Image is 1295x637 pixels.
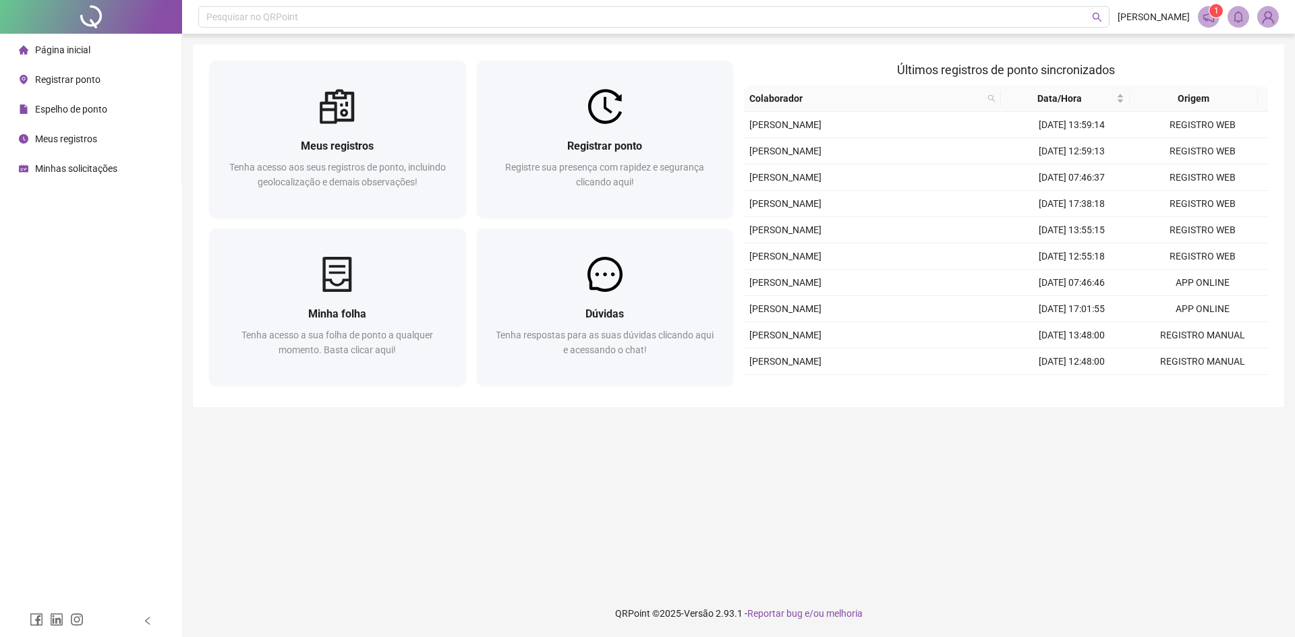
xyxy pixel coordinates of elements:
[749,91,982,106] span: Colaborador
[1006,112,1137,138] td: [DATE] 13:59:14
[1203,11,1215,23] span: notification
[1130,86,1259,112] th: Origem
[1118,9,1190,24] span: [PERSON_NAME]
[19,104,28,114] span: file
[35,44,90,55] span: Página inicial
[1006,91,1114,106] span: Data/Hora
[19,164,28,173] span: schedule
[749,146,822,156] span: [PERSON_NAME]
[1006,164,1137,191] td: [DATE] 07:46:37
[1137,112,1268,138] td: REGISTRO WEB
[585,307,624,320] span: Dúvidas
[1092,12,1102,22] span: search
[1137,217,1268,243] td: REGISTRO WEB
[1137,243,1268,270] td: REGISTRO WEB
[749,172,822,183] span: [PERSON_NAME]
[1137,164,1268,191] td: REGISTRO WEB
[749,303,822,314] span: [PERSON_NAME]
[1137,348,1268,375] td: REGISTRO MANUAL
[19,75,28,84] span: environment
[749,277,822,288] span: [PERSON_NAME]
[1137,270,1268,296] td: APP ONLINE
[749,251,822,262] span: [PERSON_NAME]
[567,140,642,152] span: Registrar ponto
[35,104,107,115] span: Espelho de ponto
[1258,7,1278,27] img: 87287
[1006,322,1137,348] td: [DATE] 13:48:00
[30,613,43,626] span: facebook
[229,162,446,187] span: Tenha acesso aos seus registros de ponto, incluindo geolocalização e demais observações!
[1137,322,1268,348] td: REGISTRO MANUAL
[19,45,28,55] span: home
[1006,138,1137,164] td: [DATE] 12:59:13
[1006,348,1137,375] td: [DATE] 12:48:00
[35,133,97,144] span: Meus registros
[1209,4,1223,18] sup: 1
[19,134,28,144] span: clock-circle
[70,613,84,626] span: instagram
[209,61,466,218] a: Meus registrosTenha acesso aos seus registros de ponto, incluindo geolocalização e demais observa...
[477,61,734,218] a: Registrar pontoRegistre sua presença com rapidez e segurança clicando aqui!
[1232,11,1244,23] span: bell
[1137,191,1268,217] td: REGISTRO WEB
[308,307,366,320] span: Minha folha
[1006,296,1137,322] td: [DATE] 17:01:55
[209,229,466,386] a: Minha folhaTenha acesso a sua folha de ponto a qualquer momento. Basta clicar aqui!
[35,163,117,174] span: Minhas solicitações
[182,590,1295,637] footer: QRPoint © 2025 - 2.93.1 -
[301,140,374,152] span: Meus registros
[1006,191,1137,217] td: [DATE] 17:38:18
[1006,375,1137,401] td: [DATE] 07:48:52
[1001,86,1130,112] th: Data/Hora
[35,74,100,85] span: Registrar ponto
[1214,6,1219,16] span: 1
[1137,138,1268,164] td: REGISTRO WEB
[684,608,714,619] span: Versão
[1006,217,1137,243] td: [DATE] 13:55:15
[50,613,63,626] span: linkedin
[749,119,822,130] span: [PERSON_NAME]
[496,330,714,355] span: Tenha respostas para as suas dúvidas clicando aqui e acessando o chat!
[749,224,822,235] span: [PERSON_NAME]
[477,229,734,386] a: DúvidasTenha respostas para as suas dúvidas clicando aqui e acessando o chat!
[985,88,998,109] span: search
[749,330,822,340] span: [PERSON_NAME]
[749,356,822,367] span: [PERSON_NAME]
[505,162,704,187] span: Registre sua presença com rapidez e segurança clicando aqui!
[1137,375,1268,401] td: REGISTRO WEB
[749,198,822,209] span: [PERSON_NAME]
[241,330,433,355] span: Tenha acesso a sua folha de ponto a qualquer momento. Basta clicar aqui!
[1006,243,1137,270] td: [DATE] 12:55:18
[987,94,996,102] span: search
[1137,296,1268,322] td: APP ONLINE
[143,616,152,626] span: left
[897,63,1115,77] span: Últimos registros de ponto sincronizados
[747,608,863,619] span: Reportar bug e/ou melhoria
[1006,270,1137,296] td: [DATE] 07:46:46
